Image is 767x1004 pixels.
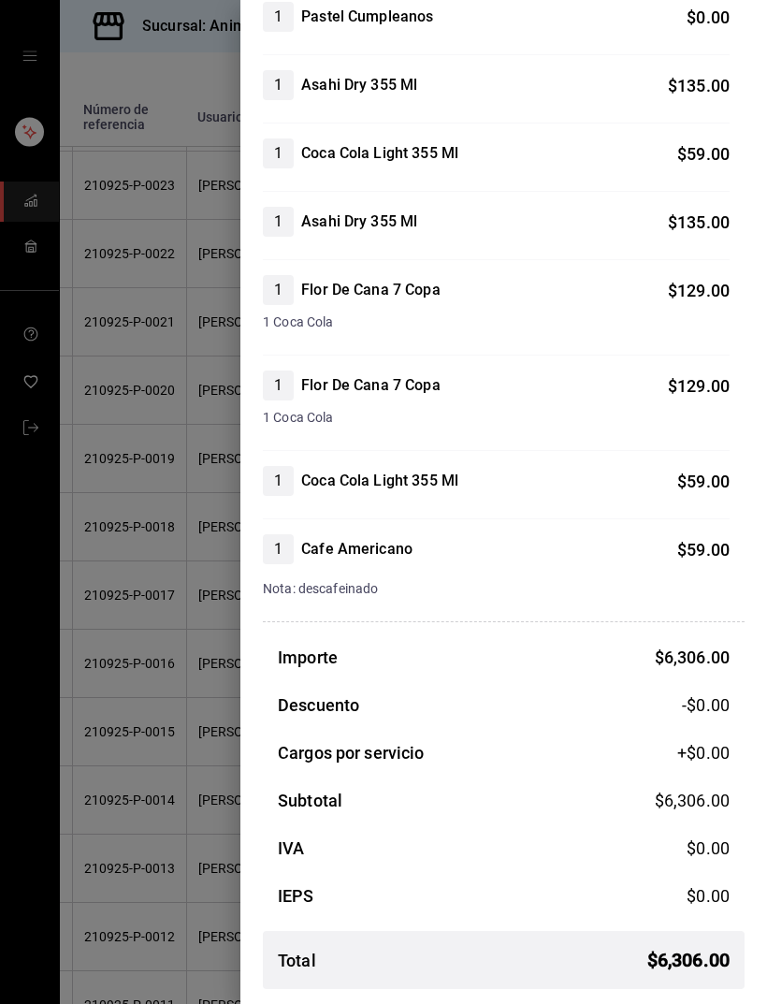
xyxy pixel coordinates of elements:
h4: Flor De Cana 7 Copa [301,279,441,301]
h4: Coca Cola Light 355 Ml [301,142,458,165]
span: -$0.00 [682,692,730,718]
h4: Asahi Dry 355 Ml [301,74,417,96]
h4: Cafe Americano [301,538,412,560]
h4: Coca Cola Light 355 Ml [301,470,458,492]
span: $ 129.00 [668,281,730,300]
span: $ 59.00 [677,472,730,491]
span: +$ 0.00 [677,740,730,765]
span: 1 [263,74,294,96]
span: $ 0.00 [687,7,730,27]
span: $ 59.00 [677,144,730,164]
span: 1 [263,374,294,397]
h3: IVA [278,836,304,861]
h4: Pastel Cumpleanos [301,6,433,28]
h3: Subtotal [278,788,342,813]
span: $ 6,306.00 [647,946,730,974]
h3: Importe [278,645,338,670]
span: $ 6,306.00 [655,791,730,810]
h3: Total [278,948,316,973]
span: $ 0.00 [687,886,730,906]
h4: Flor De Cana 7 Copa [301,374,441,397]
span: 1 Coca Cola [263,408,730,428]
span: $ 6,306.00 [655,648,730,667]
span: 1 [263,142,294,165]
h4: Asahi Dry 355 Ml [301,211,417,233]
span: $ 129.00 [668,376,730,396]
span: $ 135.00 [668,76,730,95]
span: 1 [263,211,294,233]
span: $ 59.00 [677,540,730,560]
h3: IEPS [278,883,314,909]
span: 1 [263,279,294,301]
span: 1 [263,470,294,492]
span: Nota: descafeinado [263,581,378,596]
span: $ 0.00 [687,838,730,858]
span: 1 [263,538,294,560]
h3: Descuento [278,692,359,718]
h3: Cargos por servicio [278,740,425,765]
span: 1 Coca Cola [263,313,730,332]
span: 1 [263,6,294,28]
span: $ 135.00 [668,212,730,232]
